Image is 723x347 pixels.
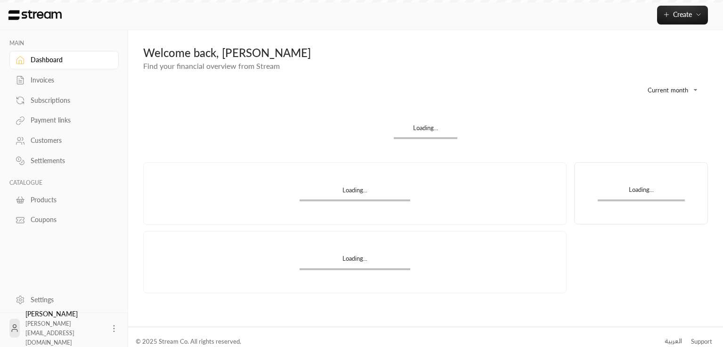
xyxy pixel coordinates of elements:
[31,116,107,125] div: Payment links
[665,337,682,346] div: العربية
[673,10,692,18] span: Create
[657,6,708,25] button: Create
[143,45,708,60] div: Welcome back, [PERSON_NAME]
[25,320,74,346] span: [PERSON_NAME][EMAIL_ADDRESS][DOMAIN_NAME]
[9,91,119,109] a: Subscriptions
[31,136,107,145] div: Customers
[9,179,119,187] p: CATALOGUE
[31,55,107,65] div: Dashboard
[300,254,410,268] div: Loading...
[25,309,104,347] div: [PERSON_NAME]
[9,190,119,209] a: Products
[31,156,107,165] div: Settlements
[9,51,119,69] a: Dashboard
[598,185,685,199] div: Loading...
[633,78,703,102] div: Current month
[143,61,280,70] span: Find your financial overview from Stream
[9,111,119,130] a: Payment links
[31,215,107,224] div: Coupons
[9,40,119,47] p: MAIN
[9,290,119,309] a: Settings
[9,152,119,170] a: Settlements
[9,132,119,150] a: Customers
[300,186,410,199] div: Loading...
[136,337,241,347] div: © 2025 Stream Co. All rights reserved.
[8,10,63,20] img: Logo
[31,75,107,85] div: Invoices
[9,211,119,229] a: Coupons
[9,71,119,90] a: Invoices
[31,96,107,105] div: Subscriptions
[31,195,107,205] div: Products
[394,124,457,137] div: Loading...
[31,295,107,305] div: Settings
